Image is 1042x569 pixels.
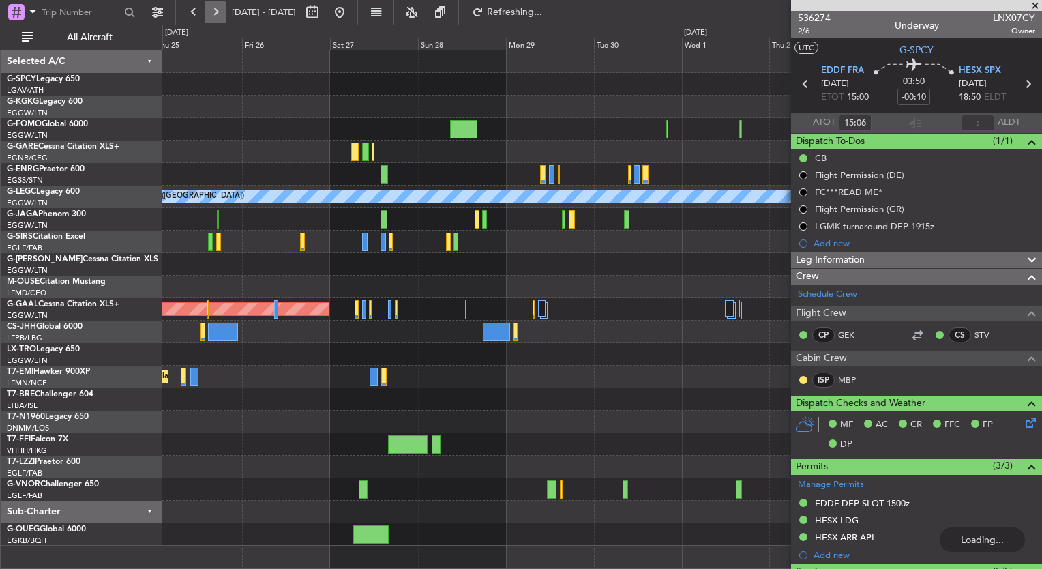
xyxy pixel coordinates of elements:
div: Sun 28 [418,38,506,50]
span: (3/3) [993,458,1013,473]
span: T7-LZZI [7,458,35,466]
div: ISP [812,373,835,388]
span: CS-JHH [7,323,36,331]
div: Add new [814,237,1035,249]
a: G-VNORChallenger 650 [7,480,99,488]
span: LNX07CY [993,11,1035,25]
span: T7-N1960 [7,413,45,421]
span: G-VNOR [7,480,40,488]
span: T7-EMI [7,368,33,376]
span: LX-TRO [7,345,36,353]
a: T7-FFIFalcon 7X [7,435,68,443]
span: Dispatch Checks and Weather [796,396,925,411]
span: G-LEGC [7,188,36,196]
span: [DATE] [821,77,849,91]
div: Mon 29 [506,38,594,50]
div: CB [815,152,827,164]
span: G-SPCY [899,43,934,57]
a: T7-N1960Legacy 650 [7,413,89,421]
a: EGGW/LTN [7,265,48,276]
span: ALDT [998,116,1020,130]
span: Leg Information [796,252,865,268]
span: All Aircraft [35,33,144,42]
a: G-GAALCessna Citation XLS+ [7,300,119,308]
span: G-GARE [7,143,38,151]
span: 03:50 [903,75,925,89]
a: EGLF/FAB [7,491,42,501]
div: HESX LDG [815,514,859,526]
a: LTBA/ISL [7,400,38,411]
span: G-KGKG [7,98,39,106]
a: LFMD/CEQ [7,288,46,298]
span: Refreshing... [486,8,544,17]
a: VHHH/HKG [7,446,47,456]
span: ETOT [821,91,844,104]
div: Thu 25 [154,38,242,50]
a: EGGW/LTN [7,130,48,141]
div: HESX ARR API [815,531,874,543]
span: G-GAAL [7,300,38,308]
span: G-[PERSON_NAME] [7,255,83,263]
button: UTC [794,42,818,54]
span: EDDF FRA [821,64,864,78]
a: EGSS/STN [7,175,43,186]
span: G-SIRS [7,233,33,241]
a: LFPB/LBG [7,333,42,343]
a: Schedule Crew [798,288,857,302]
a: T7-LZZIPraetor 600 [7,458,80,466]
div: Flight Permission (DE) [815,169,904,181]
button: All Aircraft [15,27,148,48]
a: EGKB/BQH [7,536,46,546]
div: Flight Permission (GR) [815,203,904,215]
span: G-OUEG [7,525,40,534]
div: Thu 2 [769,38,857,50]
div: Wed 1 [682,38,770,50]
span: [DATE] [959,77,987,91]
a: G-SPCYLegacy 650 [7,75,80,83]
span: 15:00 [847,91,869,104]
span: T7-FFI [7,435,31,443]
a: DNMM/LOS [7,423,49,433]
div: [DATE] [165,27,188,39]
span: G-FOMO [7,120,42,128]
input: Trip Number [42,2,120,23]
a: G-OUEGGlobal 6000 [7,525,86,534]
a: G-ENRGPraetor 600 [7,165,85,173]
a: G-KGKGLegacy 600 [7,98,83,106]
a: G-JAGAPhenom 300 [7,210,86,218]
div: CP [812,327,835,342]
a: EGGW/LTN [7,108,48,118]
div: Tue 30 [594,38,682,50]
a: EGGW/LTN [7,198,48,208]
span: Cabin Crew [796,351,847,366]
a: T7-EMIHawker 900XP [7,368,90,376]
span: (1/1) [993,134,1013,148]
a: EGGW/LTN [7,220,48,231]
span: G-SPCY [7,75,36,83]
span: Flight Crew [796,306,846,321]
a: T7-BREChallenger 604 [7,390,93,398]
div: LGMK turnaround DEP 1915z [815,220,934,232]
span: [DATE] - [DATE] [232,6,296,18]
span: Crew [796,269,819,284]
div: Add new [814,549,1035,561]
a: G-LEGCLegacy 600 [7,188,80,196]
div: Sat 27 [330,38,418,50]
span: DP [840,438,852,452]
span: FP [983,418,993,432]
a: EGLF/FAB [7,468,42,478]
a: G-SIRSCitation Excel [7,233,85,241]
span: 536274 [798,11,831,25]
span: 18:50 [959,91,981,104]
a: LGAV/ATH [7,85,44,96]
span: G-JAGA [7,210,38,218]
a: EGNR/CEG [7,153,48,163]
div: Underway [895,18,939,33]
span: FFC [944,418,960,432]
a: CS-JHHGlobal 6000 [7,323,83,331]
div: Fri 26 [242,38,330,50]
span: 2/6 [798,25,831,37]
a: EGGW/LTN [7,355,48,366]
span: HESX SPX [959,64,1001,78]
span: Owner [993,25,1035,37]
